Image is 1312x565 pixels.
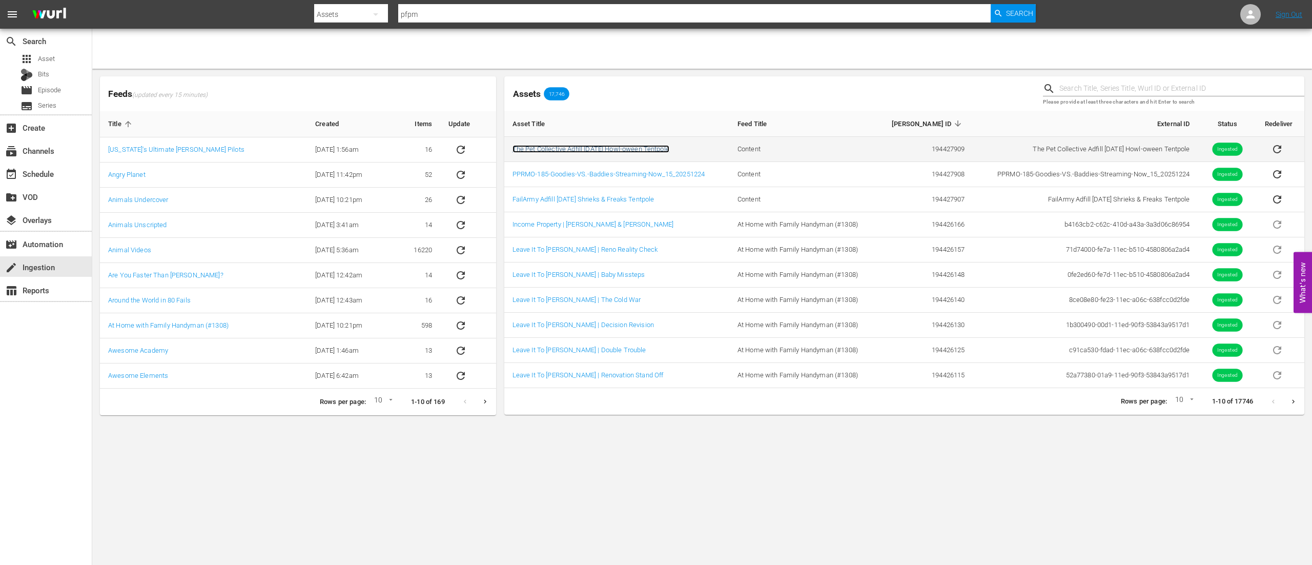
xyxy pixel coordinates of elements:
[729,237,877,263] td: At Home with Family Handyman (#1308)
[1212,397,1253,407] p: 1-10 of 17746
[1212,271,1242,279] span: Ingested
[5,191,17,204] span: VOD
[1265,346,1289,353] span: Live assets can't be redelivered
[5,35,17,48] span: Search
[729,187,877,212] td: Content
[512,145,669,153] a: The Pet Collective Adfill [DATE] Howl-oween Tentpole
[973,187,1198,212] td: FailArmy Adfill [DATE] Shrieks & Freaks Tentpole
[512,346,646,354] a: Leave It To [PERSON_NAME] | Double Trouble
[108,372,168,379] a: Awesome Elements
[108,196,169,204] a: Animals Undercover
[393,288,440,313] td: 16
[544,91,569,97] span: 17,746
[307,188,393,213] td: [DATE] 10:21pm
[504,111,1304,388] table: sticky table
[512,170,705,178] a: PPRMO-185-Goodies-VS.-Baddies-Streaming-Now_15_20251224
[1059,81,1304,96] input: Search Title, Series Title, Wurl ID or External ID
[729,137,877,162] td: Content
[307,238,393,263] td: [DATE] 5:36am
[877,187,973,212] td: 194427907
[6,8,18,21] span: menu
[320,397,366,407] p: Rows per page:
[877,137,973,162] td: 194427909
[393,163,440,188] td: 52
[729,313,877,338] td: At Home with Family Handyman (#1308)
[393,188,440,213] td: 26
[973,363,1198,388] td: 52a77380-01a9-11ed-90f3-53843a9517d1
[20,100,33,112] span: Series
[513,89,541,99] span: Assets
[1043,98,1304,107] p: Please provide at least three characters and hit Enter to search
[5,238,17,251] span: Automation
[877,363,973,388] td: 194426115
[370,394,395,410] div: 10
[1212,221,1242,229] span: Ingested
[512,220,674,228] a: Income Property | [PERSON_NAME] & [PERSON_NAME]
[100,86,496,103] span: Feeds
[132,91,208,99] span: (updated every 15 minutes)
[512,321,654,329] a: Leave It To [PERSON_NAME] | Decision Revision
[5,285,17,297] span: Reports
[1006,4,1033,23] span: Search
[729,263,877,288] td: At Home with Family Handyman (#1308)
[973,237,1198,263] td: 71d74000-fe7a-11ec-b510-4580806a2ad4
[1265,371,1289,378] span: Live assets can't be redelivered
[973,338,1198,363] td: c91ca530-fdad-11ec-a06c-638fcc0d2fde
[973,313,1198,338] td: 1b300490-00d1-11ed-90f3-53843a9517d1
[38,85,61,95] span: Episode
[877,237,973,263] td: 194426157
[512,119,559,128] span: Asset Title
[512,195,654,203] a: FailArmy Adfill [DATE] Shrieks & Freaks Tentpole
[108,221,167,229] a: Animals Unscripted
[307,288,393,313] td: [DATE] 12:43am
[973,288,1198,313] td: 8ce08e80-fe23-11ec-a06c-638fcc0d2fde
[108,271,223,279] a: Are You Faster Than [PERSON_NAME]?
[1265,270,1289,278] span: Live assets can't be redelivered
[20,53,33,65] span: Asset
[1212,296,1242,304] span: Ingested
[1212,196,1242,204] span: Ingested
[973,137,1198,162] td: The Pet Collective Adfill [DATE] Howl-oween Tentpole
[307,137,393,163] td: [DATE] 1:56am
[393,137,440,163] td: 16
[1198,111,1257,137] th: Status
[393,238,440,263] td: 16220
[393,338,440,364] td: 13
[315,119,352,129] span: Created
[729,363,877,388] td: At Home with Family Handyman (#1308)
[5,261,17,274] span: Ingestion
[1294,252,1312,313] button: Open Feedback Widget
[307,163,393,188] td: [DATE] 11:42pm
[877,313,973,338] td: 194426130
[20,84,33,96] span: Episode
[25,3,74,27] img: ans4CAIJ8jUAAAAAAAAAAAAAAAAAAAAAAAAgQb4GAAAAAAAAAAAAAAAAAAAAAAAAJMjXAAAAAAAAAAAAAAAAAAAAAAAAgAT5G...
[393,111,440,137] th: Items
[475,392,495,412] button: Next page
[512,271,645,278] a: Leave It To [PERSON_NAME] | Baby Missteps
[5,122,17,134] span: Create
[877,263,973,288] td: 194426148
[307,213,393,238] td: [DATE] 3:41am
[108,246,151,254] a: Animal Videos
[729,111,877,137] th: Feed Title
[393,213,440,238] td: 14
[877,162,973,187] td: 194427908
[729,288,877,313] td: At Home with Family Handyman (#1308)
[877,288,973,313] td: 194426140
[1265,245,1289,253] span: Live assets can't be redelivered
[877,212,973,237] td: 194426166
[729,338,877,363] td: At Home with Family Handyman (#1308)
[1212,171,1242,178] span: Ingested
[411,397,445,407] p: 1-10 of 169
[100,111,496,389] table: sticky table
[38,100,56,111] span: Series
[991,4,1036,23] button: Search
[1265,295,1289,303] span: Live assets can't be redelivered
[108,171,146,178] a: Angry Planet
[892,119,965,128] span: [PERSON_NAME] ID
[973,212,1198,237] td: b4163cb2-c62c-410d-a43a-3a3d06c86954
[307,263,393,288] td: [DATE] 12:42am
[307,364,393,389] td: [DATE] 6:42am
[512,296,641,304] a: Leave It To [PERSON_NAME] | The Cold War
[1276,10,1302,18] a: Sign Out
